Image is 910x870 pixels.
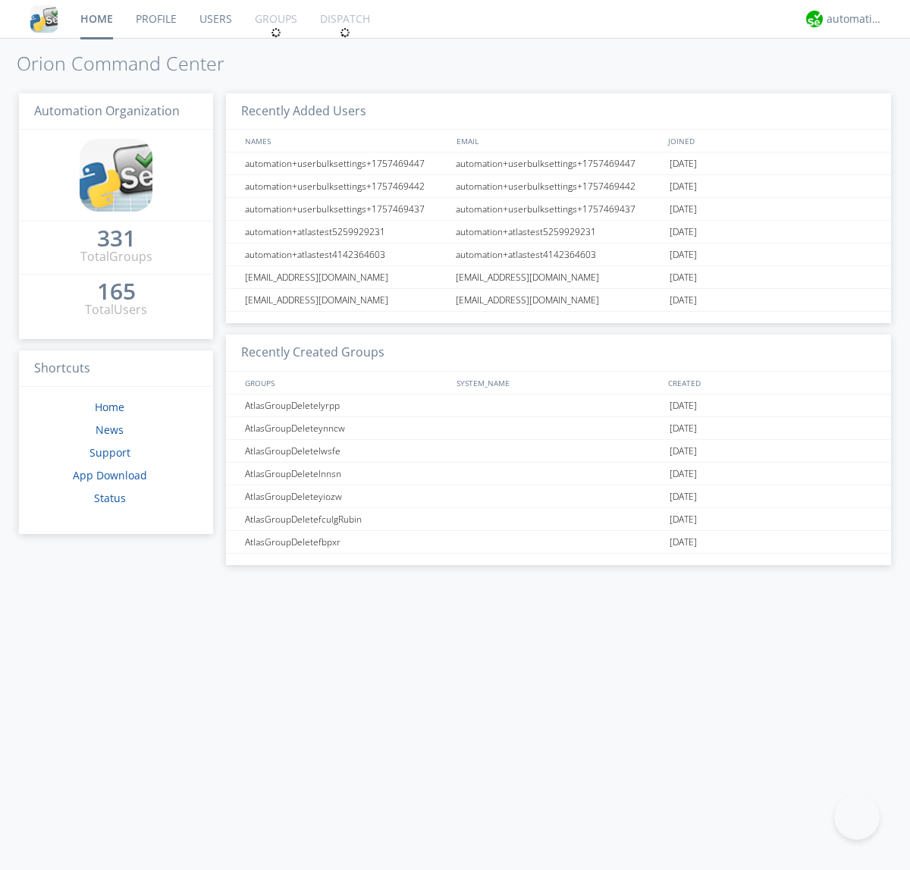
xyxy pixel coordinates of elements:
span: [DATE] [670,394,697,417]
a: News [96,422,124,437]
div: automation+atlastest5259929231 [241,221,451,243]
a: AtlasGroupDeletelnnsn[DATE] [226,463,891,485]
h3: Recently Added Users [226,93,891,130]
div: AtlasGroupDeletefbpxr [241,531,451,553]
a: AtlasGroupDeleteynncw[DATE] [226,417,891,440]
h3: Shortcuts [19,350,213,388]
iframe: Toggle Customer Support [834,794,880,840]
div: automation+atlastest4142364603 [452,243,666,265]
span: [DATE] [670,198,697,221]
div: AtlasGroupDeletelyrpp [241,394,451,416]
div: AtlasGroupDeleteyiozw [241,485,451,507]
div: NAMES [241,130,449,152]
a: automation+atlastest4142364603automation+atlastest4142364603[DATE] [226,243,891,266]
div: AtlasGroupDeletelwsfe [241,440,451,462]
span: [DATE] [670,266,697,289]
div: Total Users [85,301,147,319]
div: [EMAIL_ADDRESS][DOMAIN_NAME] [241,266,451,288]
span: [DATE] [670,440,697,463]
div: [EMAIL_ADDRESS][DOMAIN_NAME] [241,289,451,311]
div: 165 [97,284,136,299]
div: [EMAIL_ADDRESS][DOMAIN_NAME] [452,289,666,311]
div: AtlasGroupDeletelnnsn [241,463,451,485]
span: [DATE] [670,485,697,508]
a: Status [94,491,126,505]
div: GROUPS [241,372,449,394]
img: d2d01cd9b4174d08988066c6d424eccd [806,11,823,27]
div: [EMAIL_ADDRESS][DOMAIN_NAME] [452,266,666,288]
a: AtlasGroupDeleteyiozw[DATE] [226,485,891,508]
span: [DATE] [670,152,697,175]
span: [DATE] [670,243,697,266]
a: automation+userbulksettings+1757469447automation+userbulksettings+1757469447[DATE] [226,152,891,175]
a: automation+atlastest5259929231automation+atlastest5259929231[DATE] [226,221,891,243]
span: Automation Organization [34,102,180,119]
div: automation+atlastest4142364603 [241,243,451,265]
span: [DATE] [670,289,697,312]
a: automation+userbulksettings+1757469437automation+userbulksettings+1757469437[DATE] [226,198,891,221]
span: [DATE] [670,417,697,440]
div: automation+atlas [827,11,883,27]
div: SYSTEM_NAME [453,372,664,394]
span: [DATE] [670,531,697,554]
div: Total Groups [80,248,152,265]
a: AtlasGroupDeletelwsfe[DATE] [226,440,891,463]
div: EMAIL [453,130,664,152]
img: spin.svg [340,27,350,38]
span: [DATE] [670,221,697,243]
a: AtlasGroupDeletelyrpp[DATE] [226,394,891,417]
img: spin.svg [271,27,281,38]
a: [EMAIL_ADDRESS][DOMAIN_NAME][EMAIL_ADDRESS][DOMAIN_NAME][DATE] [226,289,891,312]
a: Home [95,400,124,414]
a: App Download [73,468,147,482]
div: automation+userbulksettings+1757469447 [452,152,666,174]
div: 331 [97,231,136,246]
div: automation+atlastest5259929231 [452,221,666,243]
div: CREATED [664,372,877,394]
a: [EMAIL_ADDRESS][DOMAIN_NAME][EMAIL_ADDRESS][DOMAIN_NAME][DATE] [226,266,891,289]
span: [DATE] [670,463,697,485]
h3: Recently Created Groups [226,334,891,372]
a: automation+userbulksettings+1757469442automation+userbulksettings+1757469442[DATE] [226,175,891,198]
span: [DATE] [670,508,697,531]
a: 331 [97,231,136,248]
div: automation+userbulksettings+1757469447 [241,152,451,174]
span: [DATE] [670,175,697,198]
div: automation+userbulksettings+1757469437 [241,198,451,220]
a: 165 [97,284,136,301]
div: AtlasGroupDeleteynncw [241,417,451,439]
div: automation+userbulksettings+1757469442 [241,175,451,197]
div: JOINED [664,130,877,152]
div: AtlasGroupDeletefculgRubin [241,508,451,530]
img: cddb5a64eb264b2086981ab96f4c1ba7 [30,5,58,33]
a: AtlasGroupDeletefbpxr[DATE] [226,531,891,554]
a: Support [89,445,130,460]
div: automation+userbulksettings+1757469442 [452,175,666,197]
div: automation+userbulksettings+1757469437 [452,198,666,220]
a: AtlasGroupDeletefculgRubin[DATE] [226,508,891,531]
img: cddb5a64eb264b2086981ab96f4c1ba7 [80,139,152,212]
